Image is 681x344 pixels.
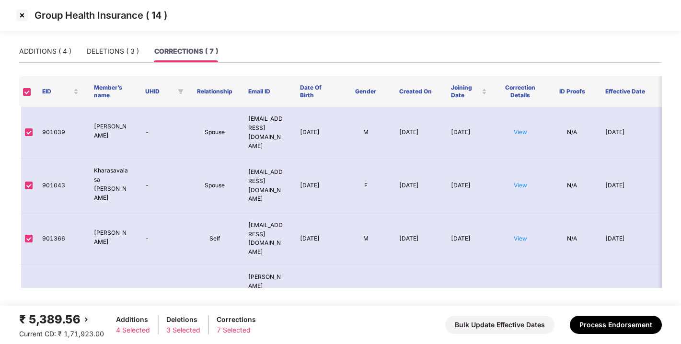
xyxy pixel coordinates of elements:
[166,325,200,335] div: 3 Selected
[443,265,495,335] td: [DATE]
[241,76,292,107] th: Email ID
[138,159,189,213] td: -
[340,265,392,335] td: M
[35,213,86,265] td: 901366
[35,159,86,213] td: 901043
[514,128,527,136] a: View
[546,213,598,265] td: N/A
[241,213,292,265] td: [EMAIL_ADDRESS][DOMAIN_NAME]
[138,265,189,335] td: -
[87,46,139,57] div: DELETIONS ( 3 )
[292,107,340,159] td: [DATE]
[94,229,130,247] p: [PERSON_NAME]
[81,314,92,325] img: svg+xml;base64,PHN2ZyBpZD0iQmFjay0yMHgyMCIgeG1sbnM9Imh0dHA6Ly93d3cudzMub3JnLzIwMDAvc3ZnIiB3aWR0aD...
[514,182,527,189] a: View
[392,159,443,213] td: [DATE]
[94,122,130,140] p: [PERSON_NAME]
[292,265,340,335] td: [DATE]
[154,46,218,57] div: CORRECTIONS ( 7 )
[241,159,292,213] td: [EMAIL_ADDRESS][DOMAIN_NAME]
[35,76,86,107] th: EID
[495,76,546,107] th: Correction Details
[392,213,443,265] td: [DATE]
[570,316,662,334] button: Process Endorsement
[19,330,104,338] span: Current CD: ₹ 1,71,923.00
[598,76,679,107] th: Effective Date
[35,10,167,21] p: Group Health Insurance ( 14 )
[598,107,679,159] td: [DATE]
[340,159,392,213] td: F
[138,213,189,265] td: -
[241,265,292,335] td: [PERSON_NAME][EMAIL_ADDRESS][DOMAIN_NAME]
[392,76,443,107] th: Created On
[35,265,86,335] td: 901376
[340,76,392,107] th: Gender
[340,107,392,159] td: M
[598,213,679,265] td: [DATE]
[514,235,527,242] a: View
[217,325,256,335] div: 7 Selected
[176,86,185,97] span: filter
[292,213,340,265] td: [DATE]
[116,314,150,325] div: Additions
[189,213,241,265] td: Self
[116,325,150,335] div: 4 Selected
[292,76,340,107] th: Date Of Birth
[443,107,495,159] td: [DATE]
[42,88,71,95] span: EID
[178,89,184,94] span: filter
[605,88,664,95] span: Effective Date
[392,107,443,159] td: [DATE]
[340,213,392,265] td: M
[19,310,104,329] div: ₹ 5,389.56
[138,107,189,159] td: -
[443,159,495,213] td: [DATE]
[546,76,598,107] th: ID Proofs
[451,84,480,99] span: Joining Date
[86,76,138,107] th: Member’s name
[598,159,679,213] td: [DATE]
[189,107,241,159] td: Spouse
[19,46,71,57] div: ADDITIONS ( 4 )
[35,107,86,159] td: 901039
[443,76,495,107] th: Joining Date
[94,166,130,202] p: Kharasavalasa [PERSON_NAME]
[189,76,241,107] th: Relationship
[546,107,598,159] td: N/A
[145,88,174,95] span: UHID
[241,107,292,159] td: [EMAIL_ADDRESS][DOMAIN_NAME]
[217,314,256,325] div: Corrections
[443,213,495,265] td: [DATE]
[189,159,241,213] td: Spouse
[14,8,30,23] img: svg+xml;base64,PHN2ZyBpZD0iQ3Jvc3MtMzJ4MzIiIHhtbG5zPSJodHRwOi8vd3d3LnczLm9yZy8yMDAwL3N2ZyIgd2lkdG...
[598,265,679,335] td: [DATE]
[392,265,443,335] td: [DATE]
[546,265,598,335] td: N/A
[292,159,340,213] td: [DATE]
[166,314,200,325] div: Deletions
[445,316,554,334] button: Bulk Update Effective Dates
[546,159,598,213] td: N/A
[189,265,241,335] td: Child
